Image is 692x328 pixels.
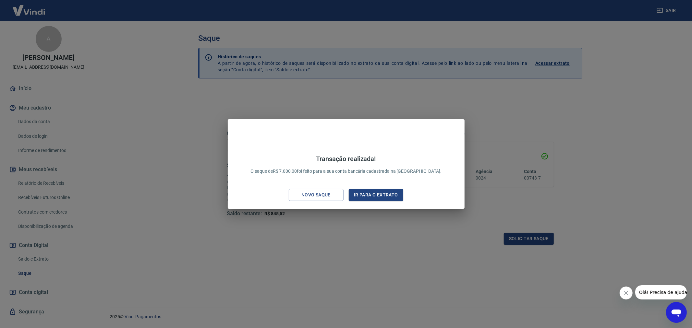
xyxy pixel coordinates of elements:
div: Novo saque [294,191,338,199]
p: O saque de R$ 7.000,00 foi feito para a sua conta bancária cadastrada na [GEOGRAPHIC_DATA]. [250,155,442,175]
iframe: Mensagem da empresa [635,285,687,299]
button: Novo saque [289,189,344,201]
span: Olá! Precisa de ajuda? [4,5,55,10]
h4: Transação realizada! [250,155,442,163]
button: Ir para o extrato [349,189,404,201]
iframe: Fechar mensagem [620,287,633,299]
iframe: Botão para abrir a janela de mensagens [666,302,687,323]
